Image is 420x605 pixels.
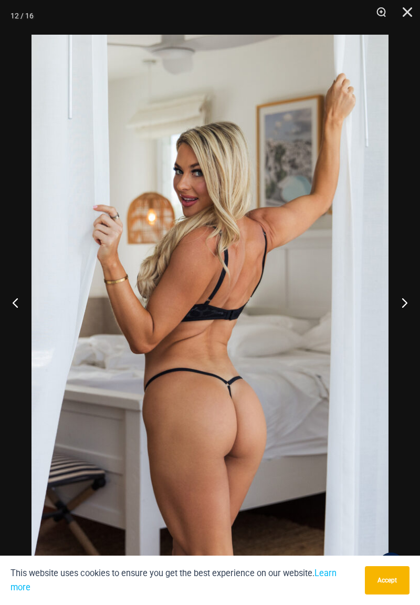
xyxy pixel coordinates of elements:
[365,566,409,594] button: Accept
[10,566,357,594] p: This website uses cookies to ensure you get the best experience on our website.
[10,568,337,592] a: Learn more
[381,276,420,329] button: Next
[10,8,34,24] div: 12 / 16
[31,35,388,570] img: Nights Fall Silver Leopard 1036 Bra 6516 Micro 02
